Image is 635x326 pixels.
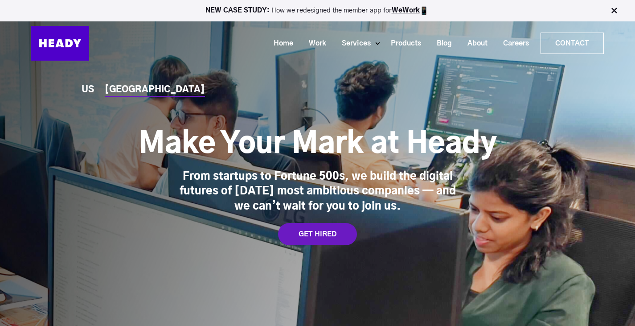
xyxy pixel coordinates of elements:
a: WeWork [392,7,420,14]
p: How we redesigned the member app for [4,6,631,15]
h1: Make Your Mark at Heady [139,127,497,162]
strong: NEW CASE STUDY: [205,7,271,14]
a: Products [380,35,426,52]
a: Services [331,35,375,52]
a: Contact [541,33,603,54]
a: About [456,35,492,52]
img: app emoji [420,6,429,15]
img: Heady_Logo_Web-01 (1) [31,26,89,61]
a: Blog [426,35,456,52]
a: Careers [492,35,533,52]
a: GET HIRED [278,223,357,245]
a: US [82,85,94,95]
img: Close Bar [610,6,619,15]
a: [GEOGRAPHIC_DATA] [105,85,205,95]
div: Navigation Menu [98,33,604,54]
a: Home [262,35,298,52]
div: From startups to Fortune 500s, we build the digital futures of [DATE] most ambitious companies — ... [180,169,456,215]
a: Work [298,35,331,52]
